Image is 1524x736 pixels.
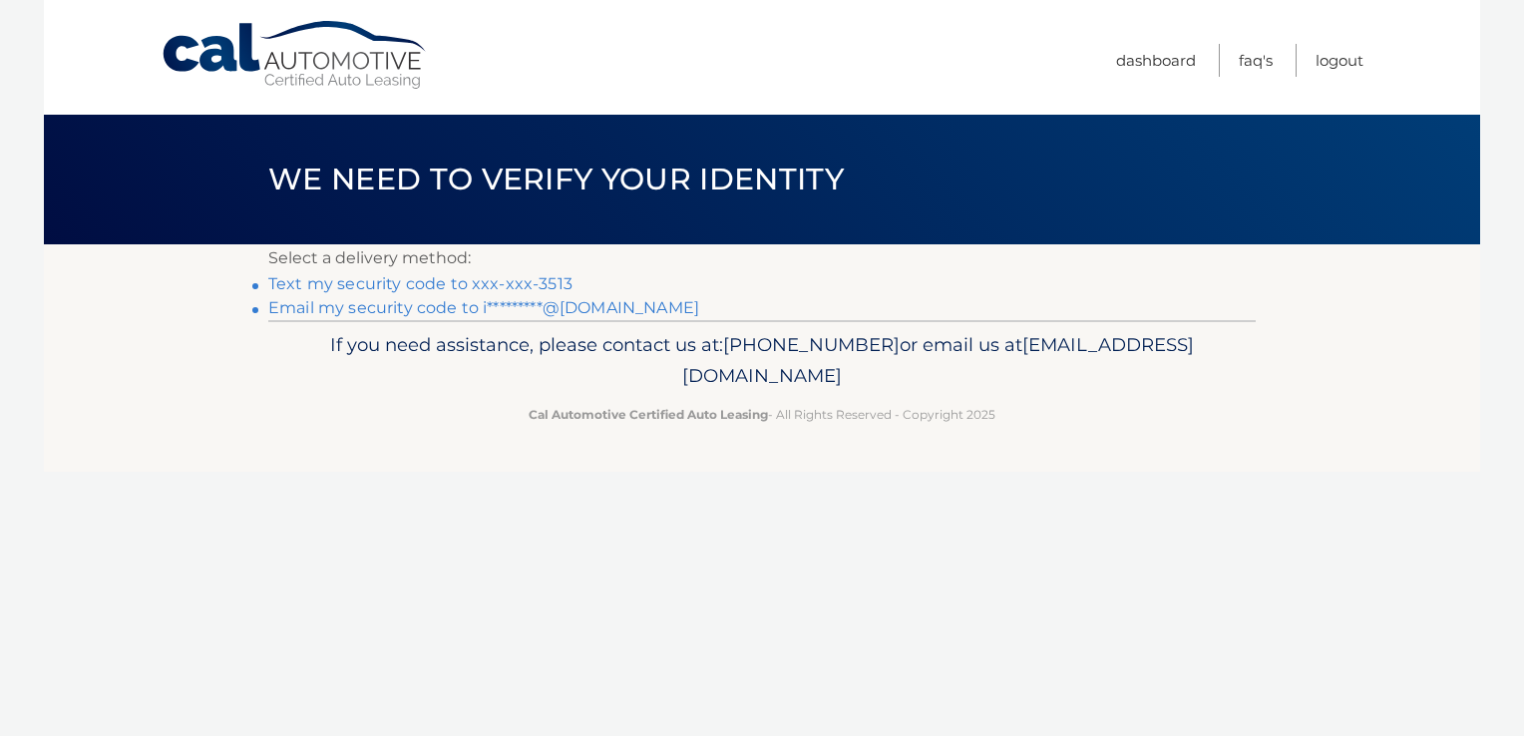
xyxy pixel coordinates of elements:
[268,161,844,197] span: We need to verify your identity
[281,329,1243,393] p: If you need assistance, please contact us at: or email us at
[161,20,430,91] a: Cal Automotive
[268,244,1256,272] p: Select a delivery method:
[1116,44,1196,77] a: Dashboard
[281,404,1243,425] p: - All Rights Reserved - Copyright 2025
[529,407,768,422] strong: Cal Automotive Certified Auto Leasing
[268,274,572,293] a: Text my security code to xxx-xxx-3513
[723,333,900,356] span: [PHONE_NUMBER]
[1239,44,1273,77] a: FAQ's
[1316,44,1363,77] a: Logout
[268,298,699,317] a: Email my security code to i*********@[DOMAIN_NAME]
